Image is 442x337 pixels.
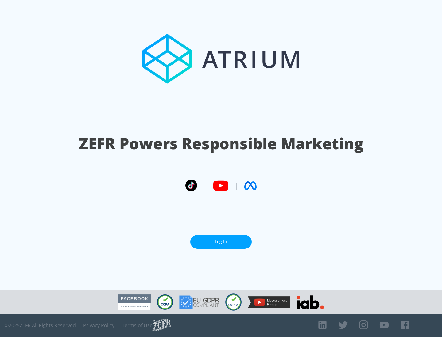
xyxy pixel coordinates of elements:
a: Log In [190,235,252,249]
img: CCPA Compliant [157,294,173,310]
img: IAB [297,295,324,309]
img: YouTube Measurement Program [248,296,290,308]
img: GDPR Compliant [179,295,219,309]
a: Privacy Policy [83,322,114,328]
a: Terms of Use [122,322,153,328]
h1: ZEFR Powers Responsible Marketing [79,133,363,154]
span: © 2025 ZEFR All Rights Reserved [5,322,76,328]
span: | [203,181,207,190]
img: Facebook Marketing Partner [118,294,151,310]
span: | [235,181,238,190]
img: COPPA Compliant [225,293,242,311]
